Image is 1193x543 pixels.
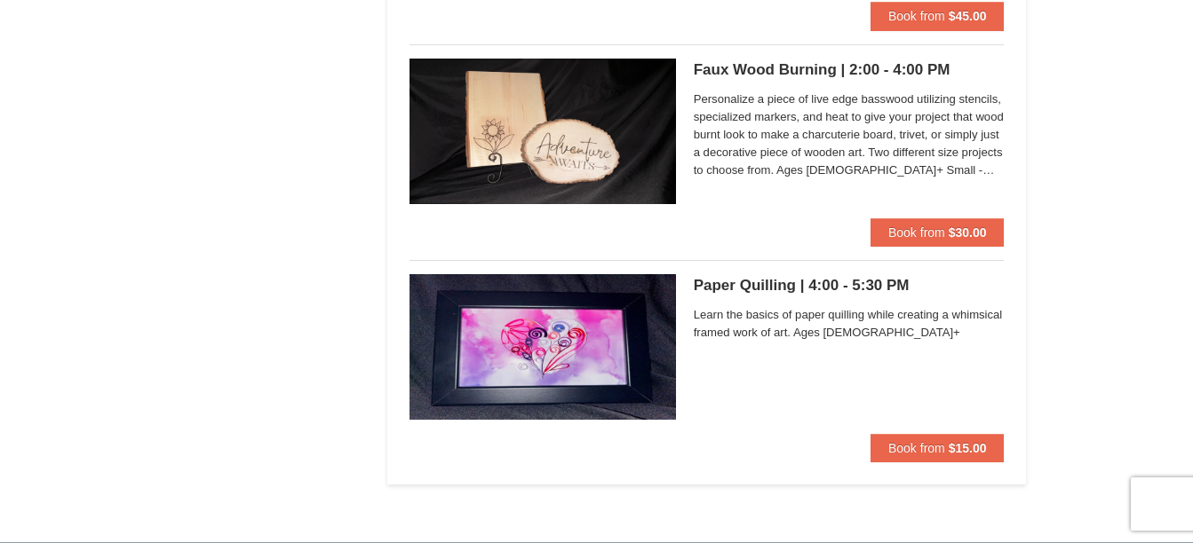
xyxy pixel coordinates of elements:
strong: $30.00 [949,225,987,240]
span: Personalize a piece of live edge basswood utilizing stencils, specialized markers, and heat to gi... [694,90,1005,179]
button: Book from $15.00 [871,434,1005,462]
span: Learn the basics of paper quilling while creating a whimsical framed work of art. Ages [DEMOGRAPH... [694,306,1005,342]
button: Book from $30.00 [871,218,1005,247]
span: Book from [888,9,945,23]
img: 6619869-1458-18a998eb.jpg [410,274,676,420]
h5: Faux Wood Burning | 2:00 - 4:00 PM [694,61,1005,79]
h5: Paper Quilling | 4:00 - 5:30 PM [694,277,1005,295]
span: Book from [888,441,945,455]
img: 6619869-1667-8110918d.jpg [410,59,676,204]
strong: $15.00 [949,441,987,455]
button: Book from $45.00 [871,2,1005,30]
strong: $45.00 [949,9,987,23]
span: Book from [888,225,945,240]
